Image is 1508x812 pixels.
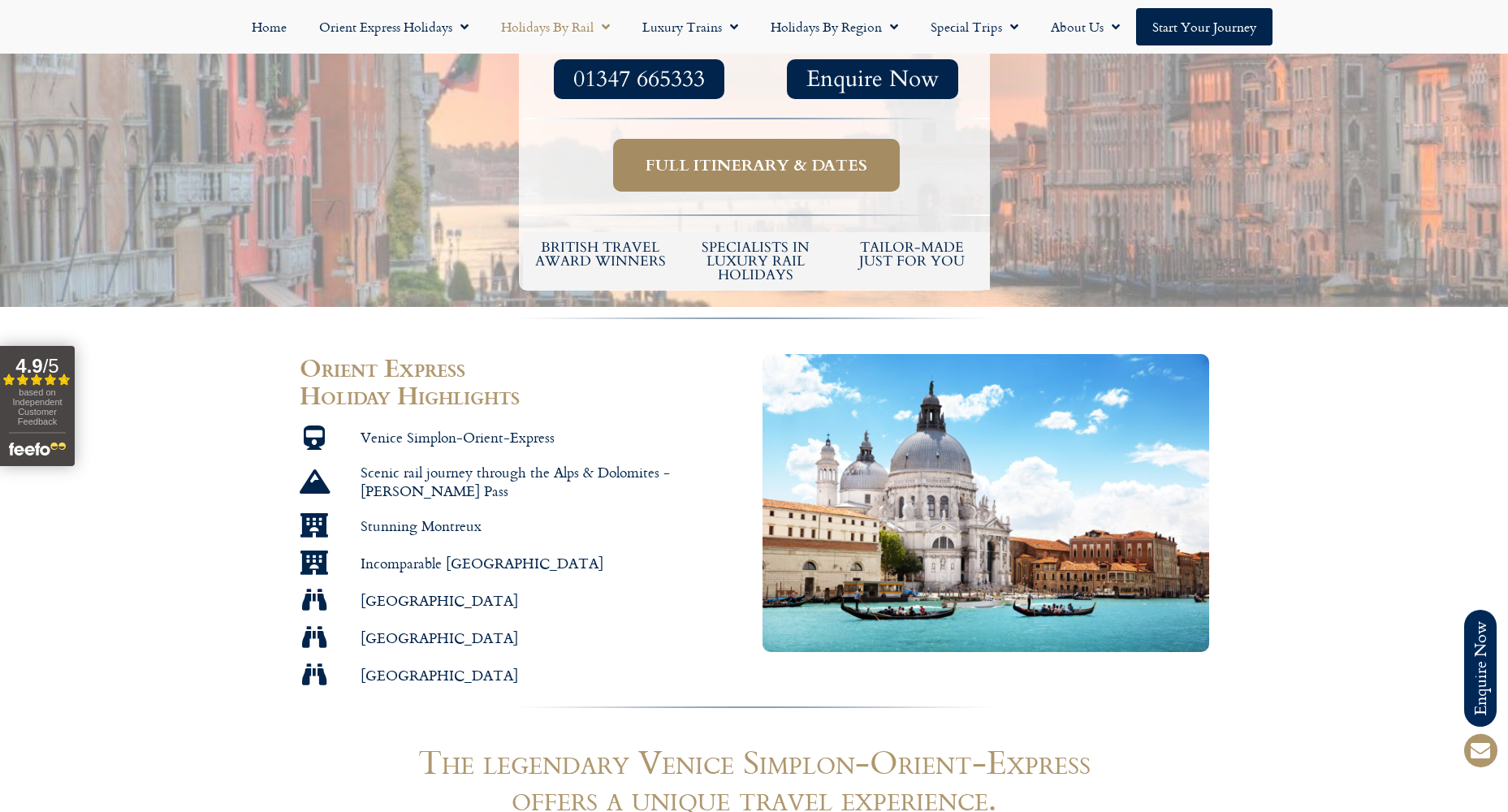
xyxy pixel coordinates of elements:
a: Special Trips [914,8,1035,45]
a: Luxury Trains [626,8,754,45]
a: Enquire Now [787,59,958,99]
a: Orient Express Holidays [303,8,485,45]
span: [GEOGRAPHIC_DATA] [356,628,518,647]
span: [GEOGRAPHIC_DATA] [356,591,518,610]
h6: Specialists in luxury rail holidays [686,240,826,282]
h5: British Travel Award winners [531,240,671,268]
span: [GEOGRAPHIC_DATA] [356,666,518,685]
h5: tailor-made just for you [842,240,982,268]
span: Enquire Now [806,69,939,89]
a: Full itinerary & dates [613,139,900,192]
img: Grand Canal and Basilica Santa Maria della Salute, Venice, Italy [763,354,1209,652]
a: Home [235,8,303,45]
a: About Us [1035,8,1136,45]
a: Start your Journey [1136,8,1273,45]
span: Scenic rail journey through the Alps & Dolomites - [PERSON_NAME] Pass [356,463,746,501]
span: Incomparable [GEOGRAPHIC_DATA] [356,554,603,572]
span: Venice Simplon-Orient-Express [356,428,555,447]
a: Holidays by Region [754,8,914,45]
h2: Holiday Highlights [300,382,746,409]
span: Full itinerary & dates [646,155,867,175]
a: Holidays by Rail [485,8,626,45]
nav: Menu [8,8,1500,45]
span: Stunning Montreux [356,516,482,535]
a: 01347 665333 [554,59,724,99]
h1: The legendary Venice Simplon-Orient-Express [300,743,1209,780]
span: 01347 665333 [573,69,705,89]
h2: Orient Express [300,354,746,382]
